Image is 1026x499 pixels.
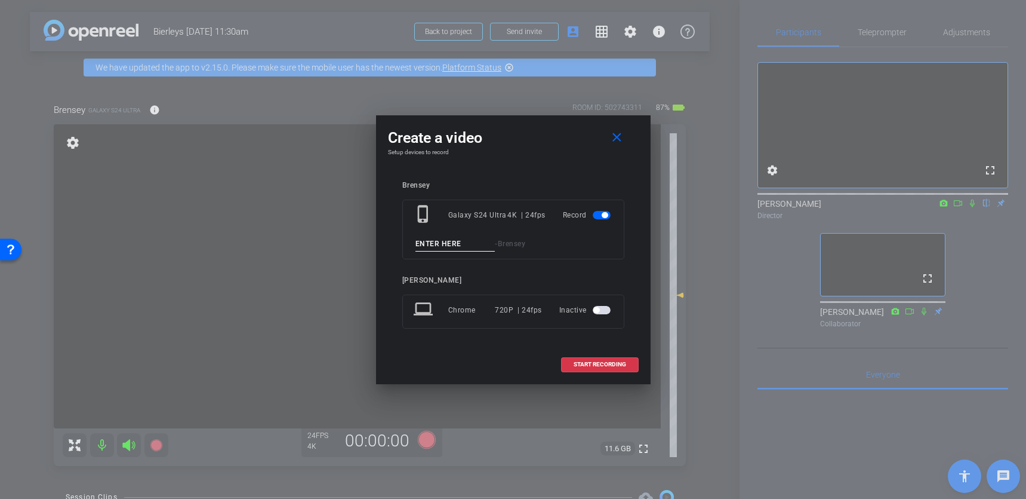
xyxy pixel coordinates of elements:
mat-icon: phone_iphone [414,204,435,226]
div: Record [563,204,613,226]
div: Galaxy S24 Ultra [448,204,508,226]
input: ENTER HERE [415,237,495,252]
span: - [495,240,498,248]
span: Brensey [498,240,526,248]
mat-icon: laptop [414,299,435,321]
div: 720P | 24fps [495,299,542,321]
button: START RECORDING [561,357,639,372]
h4: Setup devices to record [388,149,639,156]
span: START RECORDING [574,362,626,368]
div: [PERSON_NAME] [402,276,624,285]
div: Inactive [559,299,613,321]
mat-icon: close [609,130,624,145]
div: Chrome [448,299,495,321]
div: 4K | 24fps [507,204,546,226]
div: Create a video [388,127,639,149]
div: Brensey [402,181,624,190]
